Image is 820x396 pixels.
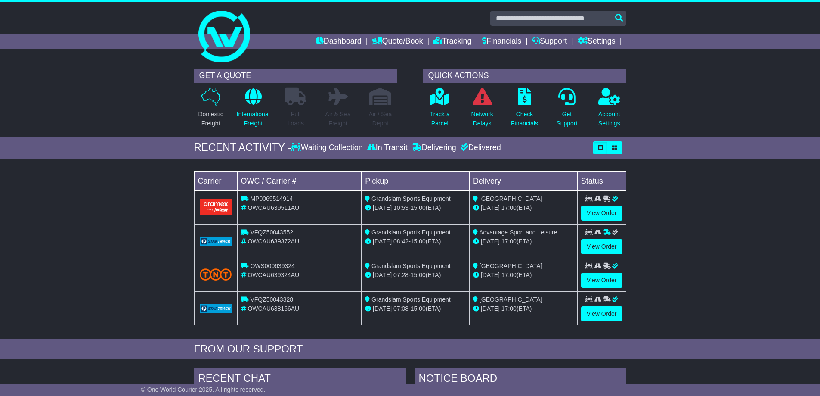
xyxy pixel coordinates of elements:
[248,305,299,312] span: OWCAU638166AU
[200,268,232,280] img: TNT_Domestic.png
[237,110,270,128] p: International Freight
[556,110,577,128] p: Get Support
[373,271,392,278] span: [DATE]
[481,238,500,245] span: [DATE]
[480,195,542,202] span: [GEOGRAPHIC_DATA]
[470,87,493,133] a: NetworkDelays
[411,204,426,211] span: 15:00
[473,271,574,280] div: (ETA)
[194,69,397,83] div: GET A QUOTE
[481,305,500,312] span: [DATE]
[393,238,408,245] span: 08:42
[411,305,426,312] span: 15:00
[481,271,500,278] span: [DATE]
[411,238,426,245] span: 15:00
[194,141,291,154] div: RECENT ACTIVITY -
[532,34,567,49] a: Support
[250,262,295,269] span: OWS000639324
[581,206,622,221] a: View Order
[372,34,423,49] a: Quote/Book
[248,271,299,278] span: OWCAU639324AU
[362,171,470,190] td: Pickup
[501,305,517,312] span: 17:00
[598,87,621,133] a: AccountSettings
[480,262,542,269] span: [GEOGRAPHIC_DATA]
[200,237,232,246] img: GetCarrierServiceLogo
[371,195,451,202] span: Grandslam Sports Equipment
[250,195,293,202] span: MP0069514914
[373,238,392,245] span: [DATE]
[556,87,578,133] a: GetSupport
[250,296,293,303] span: VFQZ50043328
[194,368,406,391] div: RECENT CHAT
[248,204,299,211] span: OWCAU639511AU
[480,296,542,303] span: [GEOGRAPHIC_DATA]
[479,229,557,236] span: Advantage Sport and Leisure
[501,204,517,211] span: 17:00
[365,271,466,280] div: - (ETA)
[501,271,517,278] span: 17:00
[325,110,351,128] p: Air & Sea Freight
[365,237,466,246] div: - (ETA)
[236,87,270,133] a: InternationalFreight
[373,305,392,312] span: [DATE]
[291,143,365,153] div: Waiting Collection
[410,143,458,153] div: Delivering
[373,204,392,211] span: [DATE]
[481,204,500,211] span: [DATE]
[200,199,232,215] img: Aramex.png
[248,238,299,245] span: OWCAU639372AU
[415,368,626,391] div: NOTICE BOARD
[371,296,451,303] span: Grandslam Sports Equipment
[430,87,450,133] a: Track aParcel
[371,229,451,236] span: Grandslam Sports Equipment
[501,238,517,245] span: 17:00
[316,34,362,49] a: Dashboard
[369,110,392,128] p: Air / Sea Depot
[198,87,223,133] a: DomesticFreight
[250,229,293,236] span: VFQZ50043552
[473,237,574,246] div: (ETA)
[393,305,408,312] span: 07:08
[473,304,574,313] div: (ETA)
[393,271,408,278] span: 07:28
[581,273,622,288] a: View Order
[473,203,574,212] div: (ETA)
[393,204,408,211] span: 10:53
[433,34,471,49] a: Tracking
[430,110,450,128] p: Track a Parcel
[365,203,466,212] div: - (ETA)
[371,262,451,269] span: Grandslam Sports Equipment
[469,171,577,190] td: Delivery
[581,306,622,321] a: View Order
[194,171,237,190] td: Carrier
[285,110,306,128] p: Full Loads
[482,34,521,49] a: Financials
[511,87,538,133] a: CheckFinancials
[365,304,466,313] div: - (ETA)
[198,110,223,128] p: Domestic Freight
[471,110,493,128] p: Network Delays
[411,271,426,278] span: 15:00
[365,143,410,153] div: In Transit
[237,171,362,190] td: OWC / Carrier #
[511,110,538,128] p: Check Financials
[141,386,266,393] span: © One World Courier 2025. All rights reserved.
[577,171,626,190] td: Status
[200,304,232,313] img: GetCarrierServiceLogo
[423,69,626,83] div: QUICK ACTIONS
[194,343,626,355] div: FROM OUR SUPPORT
[598,110,620,128] p: Account Settings
[458,143,501,153] div: Delivered
[578,34,616,49] a: Settings
[581,239,622,254] a: View Order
